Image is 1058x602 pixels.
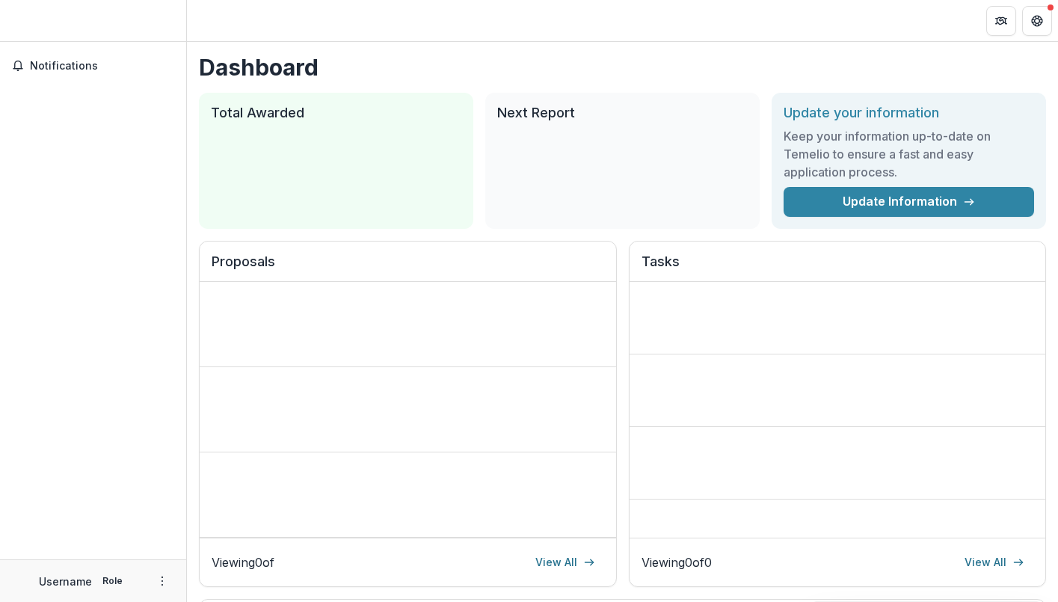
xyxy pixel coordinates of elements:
p: Username [39,574,92,589]
h2: Update your information [784,105,1034,121]
button: Notifications [6,54,180,78]
h2: Proposals [212,254,604,282]
p: Viewing 0 of [212,553,274,571]
h1: Dashboard [199,54,1046,81]
p: Viewing 0 of 0 [642,553,712,571]
h2: Total Awarded [211,105,461,121]
h3: Keep your information up-to-date on Temelio to ensure a fast and easy application process. [784,127,1034,181]
span: Notifications [30,60,174,73]
h2: Next Report [497,105,748,121]
a: View All [956,550,1033,574]
button: Partners [986,6,1016,36]
p: Role [98,574,127,588]
a: Update Information [784,187,1034,217]
button: Get Help [1022,6,1052,36]
button: More [153,572,171,590]
a: View All [526,550,604,574]
h2: Tasks [642,254,1034,282]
